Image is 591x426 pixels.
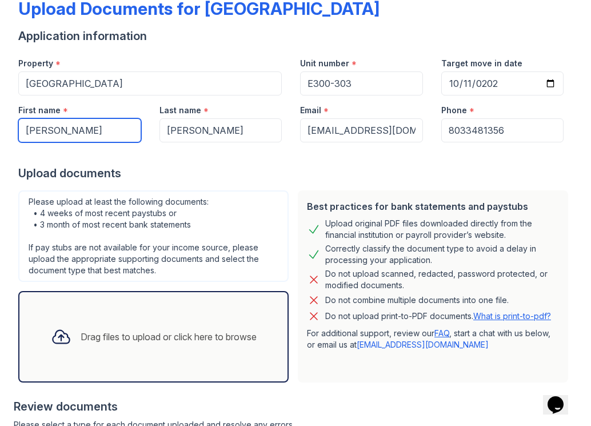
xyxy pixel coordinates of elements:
label: Email [300,105,321,116]
div: Upload original PDF files downloaded directly from the financial institution or payroll provider’... [325,218,559,241]
div: Application information [18,28,573,44]
iframe: chat widget [543,380,580,415]
div: Drag files to upload or click here to browse [81,330,257,344]
a: What is print-to-pdf? [473,311,551,321]
a: FAQ [434,328,449,338]
label: First name [18,105,61,116]
label: Property [18,58,53,69]
p: For additional support, review our , start a chat with us below, or email us at [307,328,559,351]
div: Do not upload scanned, redacted, password protected, or modified documents. [325,268,559,291]
div: Please upload at least the following documents: • 4 weeks of most recent paystubs or • 3 month of... [18,190,289,282]
div: Best practices for bank statements and paystubs [307,200,559,213]
p: Do not upload print-to-PDF documents. [325,310,551,322]
label: Unit number [300,58,349,69]
a: [EMAIL_ADDRESS][DOMAIN_NAME] [357,340,489,349]
label: Phone [441,105,467,116]
div: Do not combine multiple documents into one file. [325,293,509,307]
label: Last name [159,105,201,116]
div: Correctly classify the document type to avoid a delay in processing your application. [325,243,559,266]
div: Review documents [14,399,573,415]
div: Upload documents [18,165,573,181]
label: Target move in date [441,58,522,69]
